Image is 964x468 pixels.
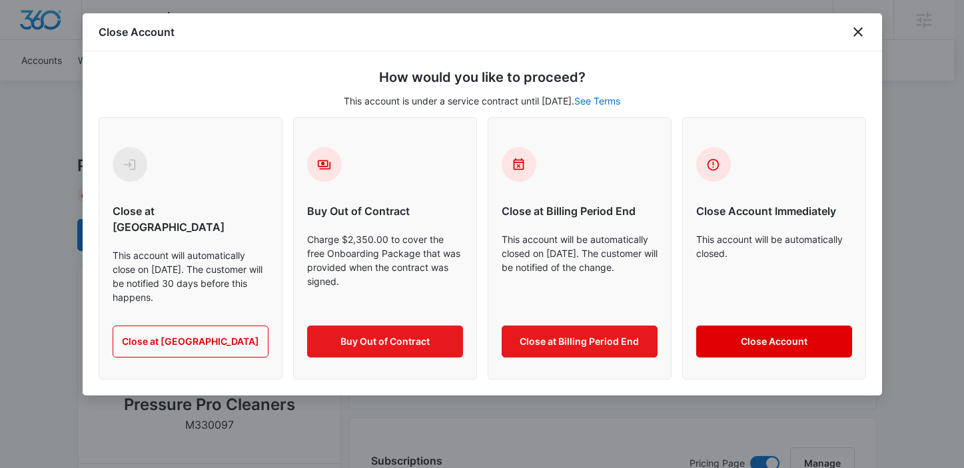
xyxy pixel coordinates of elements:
[99,67,866,87] h5: How would you like to proceed?
[502,326,658,357] button: Close at Billing Period End
[21,21,32,32] img: logo_orange.svg
[35,35,147,45] div: Domain: [DOMAIN_NAME]
[696,232,852,304] p: This account will be automatically closed.
[21,35,32,45] img: website_grey.svg
[133,77,143,88] img: tab_keywords_by_traffic_grey.svg
[850,24,866,40] button: close
[113,248,268,304] p: This account will automatically close on [DATE]. The customer will be notified 30 days before thi...
[574,95,620,107] a: See Terms
[502,203,658,219] h6: Close at Billing Period End
[99,24,175,40] h1: Close Account
[51,79,119,87] div: Domain Overview
[113,326,268,357] button: Close at [GEOGRAPHIC_DATA]
[36,77,47,88] img: tab_domain_overview_orange.svg
[307,232,463,304] p: Charge $2,350.00 to cover the free Onboarding Package that was provided when the contract was sig...
[113,203,268,235] h6: Close at [GEOGRAPHIC_DATA]
[696,326,852,357] button: Close Account
[307,326,463,357] button: Buy Out of Contract
[99,94,866,108] p: This account is under a service contract until [DATE].
[37,21,65,32] div: v 4.0.25
[696,203,852,219] h6: Close Account Immediately
[307,203,463,219] h6: Buy Out of Contract
[147,79,225,87] div: Keywords by Traffic
[502,232,658,304] p: This account will be automatically closed on [DATE]. The customer will be notified of the change.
